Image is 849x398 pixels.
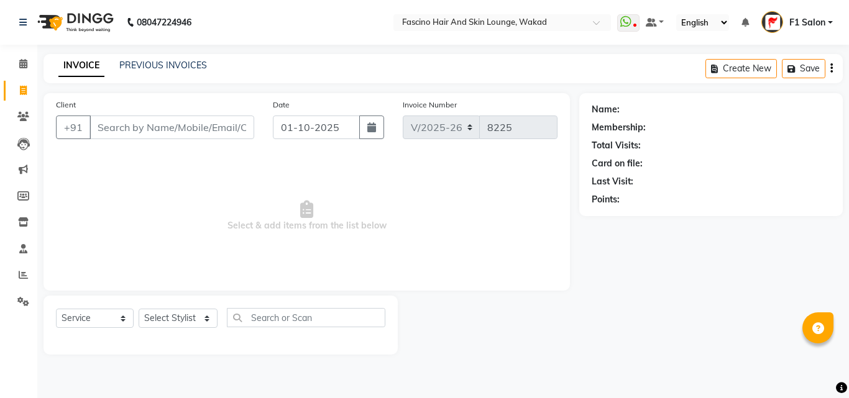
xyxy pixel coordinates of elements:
[56,154,558,278] span: Select & add items from the list below
[119,60,207,71] a: PREVIOUS INVOICES
[137,5,191,40] b: 08047224946
[592,157,643,170] div: Card on file:
[89,115,254,139] input: Search by Name/Mobile/Email/Code
[56,115,91,139] button: +91
[32,5,117,40] img: logo
[797,348,837,386] iframe: chat widget
[403,99,457,111] label: Invoice Number
[227,308,385,327] input: Search or Scan
[789,16,825,29] span: F1 Salon
[592,193,620,206] div: Points:
[56,99,76,111] label: Client
[761,11,783,33] img: F1 Salon
[592,139,641,152] div: Total Visits:
[705,59,777,78] button: Create New
[592,175,633,188] div: Last Visit:
[273,99,290,111] label: Date
[782,59,825,78] button: Save
[58,55,104,77] a: INVOICE
[592,103,620,116] div: Name:
[592,121,646,134] div: Membership:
